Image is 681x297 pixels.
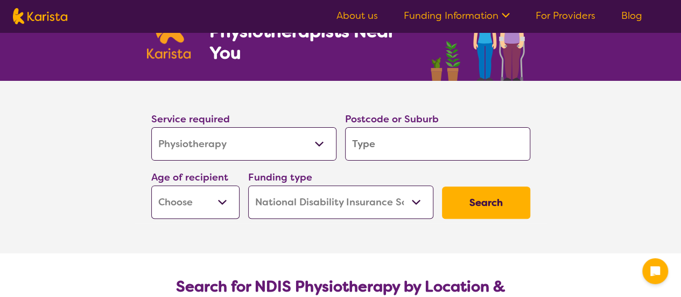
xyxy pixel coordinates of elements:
[404,9,510,22] a: Funding Information
[151,113,230,126] label: Service required
[248,171,312,184] label: Funding type
[151,171,228,184] label: Age of recipient
[345,113,439,126] label: Postcode or Suburb
[442,187,530,219] button: Search
[345,127,530,161] input: Type
[336,9,378,22] a: About us
[13,8,67,24] img: Karista logo
[536,9,595,22] a: For Providers
[621,9,642,22] a: Blog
